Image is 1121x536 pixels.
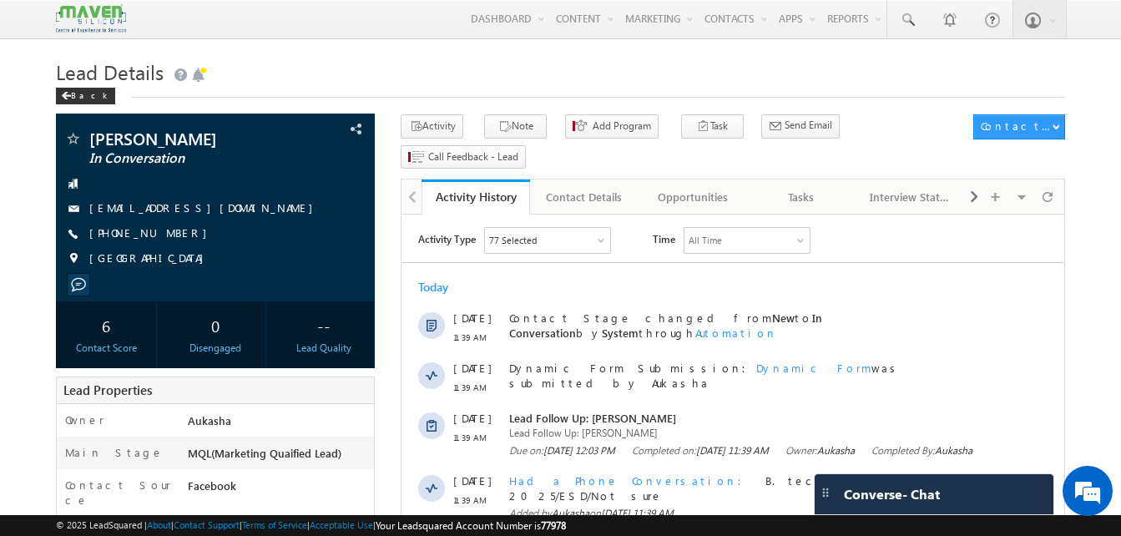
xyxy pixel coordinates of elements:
[401,145,526,169] button: Call Feedback - Lead
[52,259,89,274] span: [DATE]
[65,478,172,508] label: Contact Source
[216,442,443,456] span: Aukasha([EMAIL_ADDRESS][DOMAIN_NAME])
[108,368,580,412] span: .
[17,65,71,80] div: Today
[200,111,237,125] span: System
[108,259,351,273] span: Had a Phone Conversation
[565,114,659,139] button: Add Program
[227,417,303,439] em: Start Chat
[52,215,102,230] span: 11:39 AM
[160,353,242,367] span: Automation
[108,196,592,211] span: Lead Follow Up: [PERSON_NAME]
[422,180,530,215] a: Activity History
[52,115,102,130] span: 11:39 AM
[89,200,321,215] a: [EMAIL_ADDRESS][DOMAIN_NAME]
[108,368,580,412] span: Welcome to the Executive MTech in VLSI Design - Your Journey Begins Now!
[484,114,547,139] button: Note
[470,229,571,244] span: Completed By:
[593,119,651,134] span: Add Program
[856,180,965,215] a: Interview Status
[287,18,321,33] div: All Time
[52,446,102,461] span: 12:55 PM
[681,114,744,139] button: Task
[169,341,261,356] div: Disengaged
[65,412,104,427] label: Owner
[541,519,566,532] span: 77978
[56,87,124,101] a: Back
[184,478,374,501] div: Facebook
[56,518,566,533] span: © 2025 LeadSquared | | | | |
[17,322,71,337] div: [DATE]
[844,487,940,502] span: Converse - Chat
[761,114,840,139] button: Send Email
[56,4,126,33] img: Custom Logo
[108,259,473,288] span: B. tech ece 2025/ESD/Not sure
[89,225,215,242] span: [PHONE_NUMBER]
[108,229,214,244] span: Due on:
[748,180,856,215] a: Tasks
[108,477,585,521] span: Welcome to the Executive MTech in VLSI Design - Your Journey Begins Now!
[56,58,164,85] span: Lead Details
[230,229,367,244] span: Completed on:
[89,130,285,147] span: [PERSON_NAME]
[60,310,152,341] div: 6
[785,118,832,133] span: Send Email
[199,292,272,305] span: [DATE] 11:39 AM
[169,310,261,341] div: 0
[108,427,502,456] span: Contact Owner changed from to by .
[174,519,240,530] a: Contact Support
[310,519,373,530] a: Acceptable Use
[108,96,421,125] span: In Conversation
[242,519,307,530] a: Terms of Service
[63,382,152,398] span: Lead Properties
[150,292,188,305] span: Aukasha
[184,445,374,468] div: MQL(Marketing Quaified Lead)
[428,149,518,164] span: Call Feedback - Lead
[52,165,102,180] span: 11:39 AM
[434,189,518,205] div: Activity History
[108,427,484,456] span: Guddi([EMAIL_ADDRESS][DOMAIN_NAME])
[83,13,209,38] div: Sales Activity,Program,Email Bounced,Email Link Clicked,Email Marked Spam & 72 more..
[52,353,89,368] span: [DATE]
[278,341,370,356] div: Lead Quality
[89,250,212,267] span: [GEOGRAPHIC_DATA]
[108,146,592,176] span: Dynamic Form Submission: was submitted by Aukasha
[17,13,74,38] span: Activity Type
[384,229,453,244] span: Owner:
[620,266,637,286] span: +5
[52,427,89,442] span: [DATE]
[52,96,89,111] span: [DATE]
[87,88,280,109] div: Chat with us now
[52,477,89,492] span: [DATE]
[52,372,102,387] span: 05:23 PM
[355,146,470,160] span: Dynamic Form
[147,477,229,491] span: Automation
[56,88,115,104] div: Back
[543,187,624,207] div: Contact Details
[108,211,592,226] span: Lead Follow Up: [PERSON_NAME]
[108,477,421,491] span: Sent email with subject
[60,341,152,356] div: Contact Score
[371,96,393,110] span: New
[376,519,566,532] span: Your Leadsquared Account Number is
[108,291,592,306] span: Added by on
[147,519,171,530] a: About
[65,445,164,460] label: Main Stage
[294,111,376,125] span: Automation
[108,477,592,535] div: by [PERSON_NAME]<[EMAIL_ADDRESS][DOMAIN_NAME]>.
[108,353,511,382] span: Opened email sent by [PERSON_NAME]<[EMAIL_ADDRESS][DOMAIN_NAME]> with subject
[533,230,571,242] span: Aukasha
[88,18,135,33] div: 77 Selected
[52,278,102,293] span: 11:39 AM
[108,96,421,125] span: Contact Stage changed from to by through
[89,150,285,167] span: In Conversation
[530,180,639,215] a: Contact Details
[870,187,950,207] div: Interview Status
[278,310,370,341] div: --
[620,361,637,381] span: +1
[188,413,231,427] span: Aukasha
[28,88,70,109] img: d_60004797649_company_0_60004797649
[469,442,499,456] span: Guddi
[251,13,274,38] span: Time
[639,180,748,215] a: Opportunities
